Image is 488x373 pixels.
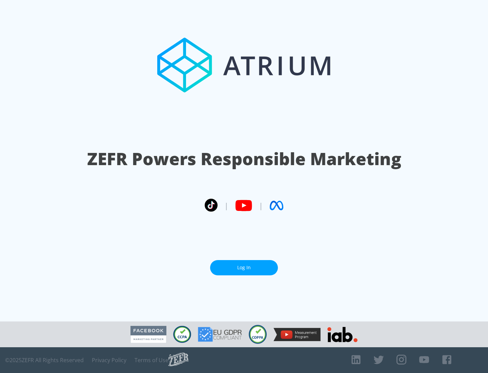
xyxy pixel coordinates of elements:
a: Privacy Policy [92,357,126,364]
img: YouTube Measurement Program [273,328,321,341]
img: Facebook Marketing Partner [130,326,166,343]
h1: ZEFR Powers Responsible Marketing [87,147,401,171]
a: Terms of Use [135,357,168,364]
a: Log In [210,260,278,275]
img: COPPA Compliant [249,325,267,344]
img: IAB [327,327,358,342]
span: | [224,200,228,211]
img: CCPA Compliant [173,326,191,343]
span: © 2025 ZEFR All Rights Reserved [5,357,84,364]
img: GDPR Compliant [198,327,242,342]
span: | [259,200,263,211]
